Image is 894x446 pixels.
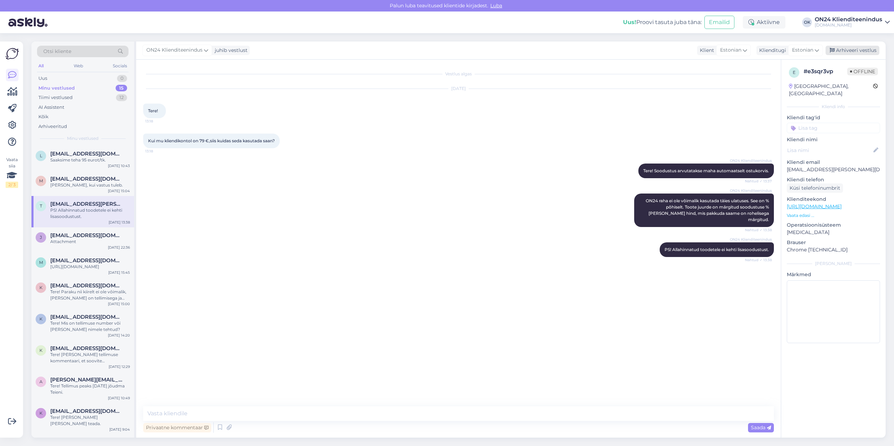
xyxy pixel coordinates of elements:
span: ON24 raha ei ole võimalik kasutada täies ulatuses. See on % põhiselt. Toote juurde on märgitud so... [646,198,770,222]
p: [EMAIL_ADDRESS][PERSON_NAME][DOMAIN_NAME] [787,166,880,173]
span: andreanis@hotmail.com [50,377,123,383]
p: Kliendi nimi [787,136,880,143]
p: Brauser [787,239,880,246]
div: [DATE] 15:45 [108,270,130,275]
span: t [40,203,42,209]
div: Kõik [38,113,49,120]
div: [DATE] 10:49 [108,395,130,401]
div: OK [802,17,812,27]
div: [PERSON_NAME] [787,260,880,267]
div: [GEOGRAPHIC_DATA], [GEOGRAPHIC_DATA] [789,83,873,97]
div: Tiimi vestlused [38,94,73,101]
div: [DATE] 10:43 [108,163,130,168]
div: Klient [697,47,714,54]
div: Aktiivne [743,16,785,29]
p: Operatsioonisüsteem [787,221,880,229]
p: Märkmed [787,271,880,278]
div: ON24 Klienditeenindus [815,17,882,22]
div: juhib vestlust [212,47,248,54]
p: Kliendi tag'id [787,114,880,121]
span: 13:18 [145,119,171,124]
p: Vaata edasi ... [787,212,880,219]
div: Vestlus algas [143,71,774,77]
div: [DATE] [143,85,774,92]
p: Chrome [TECHNICAL_ID] [787,246,880,254]
span: ON24 Klienditeenindus [730,158,772,163]
p: [MEDICAL_DATA] [787,229,880,236]
div: Tere! Tellimus peaks [DATE] jõudma Teieni. [50,383,130,395]
p: Klienditeekond [787,196,880,203]
div: # e3sqr3vp [804,67,847,76]
div: 12 [116,94,127,101]
span: ON24 Klienditeenindus [146,46,203,54]
div: 0 [117,75,127,82]
div: Attachment [50,239,130,245]
a: ON24 Klienditeenindus[DOMAIN_NAME] [815,17,890,28]
span: juljasmir@yandex.ru [50,232,123,239]
div: Privaatne kommentaar [143,423,211,432]
div: [DATE] 14:20 [108,333,130,338]
div: Tere! Paraku nii kiirelt ei ole võimalik, [PERSON_NAME] on tellimisega ja saabub [GEOGRAPHIC_DATA... [50,289,130,301]
span: a [39,379,43,384]
div: AI Assistent [38,104,64,111]
span: Saada [751,424,771,431]
div: [DATE] 22:36 [108,245,130,250]
div: All [37,61,45,70]
div: Küsi telefoninumbrit [787,183,843,193]
div: Arhiveeri vestlus [826,46,879,55]
span: k [39,316,43,322]
div: Tere! [PERSON_NAME] tellimuse kommentaari, et soovite kokkupanekut või saatke otse päring [EMAIL_... [50,351,130,364]
span: Nähtud ✓ 13:38 [745,227,772,233]
div: [URL][DOMAIN_NAME] [50,264,130,270]
div: Proovi tasuta juba täna: [623,18,702,27]
input: Lisa nimi [787,146,872,154]
span: m [39,260,43,265]
div: [PERSON_NAME], kui vastus tuleb. [50,182,130,188]
p: Kliendi telefon [787,176,880,183]
span: Estonian [720,46,741,54]
span: Luba [488,2,504,9]
span: ON24 Klienditeenindus [730,188,772,193]
span: k [39,410,43,416]
div: 2 / 3 [6,182,18,188]
span: Minu vestlused [67,135,98,142]
span: l [40,153,42,158]
span: k [39,285,43,290]
div: Vaata siia [6,157,18,188]
div: Kliendi info [787,104,880,110]
span: m [39,178,43,183]
b: Uus! [623,19,636,25]
div: Minu vestlused [38,85,75,92]
span: ON24 Klienditeenindus [730,237,772,242]
p: Kliendi email [787,159,880,166]
div: Tere! Mis on tellimuse number või [PERSON_NAME] nimele tehtud? [50,320,130,333]
span: Nähtud ✓ 13:38 [745,257,772,263]
div: PS! Allahinnatud toodetele ei kehti lisasoodustust. [50,207,130,220]
span: kairitamm7@gmail.com [50,408,123,414]
span: k [39,348,43,353]
span: kullimitt88@gmail.com [50,314,123,320]
div: Arhiveeritud [38,123,67,130]
span: tiina.tross@gmil.com [50,201,123,207]
div: Uus [38,75,47,82]
div: Socials [111,61,129,70]
span: Otsi kliente [43,48,71,55]
div: Saaksime teha 95 eurot/tk. [50,157,130,163]
div: [DATE] 9:04 [109,427,130,432]
div: 15 [116,85,127,92]
span: Tere! Soodustus arvutatakse maha automaatselt ostukorvis. [643,168,769,173]
span: Estonian [792,46,813,54]
span: mariliis.sikk@gmail.com [50,176,123,182]
div: [DOMAIN_NAME] [815,22,882,28]
button: Emailid [704,16,734,29]
span: PS! Allahinnatud toodetele ei kehti lisasoodustust. [665,247,769,252]
div: [DATE] 12:29 [109,364,130,369]
span: Nähtud ✓ 13:37 [745,179,772,184]
div: Web [72,61,85,70]
span: liis.tammann@hotmail.com [50,151,123,157]
span: Tere! [148,108,158,113]
span: 13:18 [145,149,171,154]
span: kristiinakaur02@gmail.com [50,345,123,351]
a: [URL][DOMAIN_NAME] [787,203,842,210]
span: j [40,235,42,240]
